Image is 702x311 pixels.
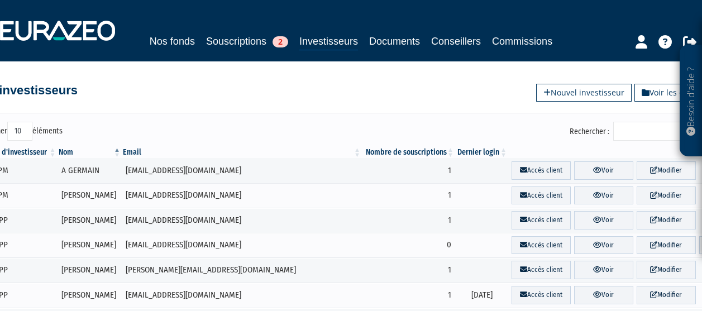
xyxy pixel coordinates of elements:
a: Modifier [637,261,696,279]
a: Documents [369,34,420,49]
a: Accès client [512,261,571,279]
a: Modifier [637,286,696,304]
td: [EMAIL_ADDRESS][DOMAIN_NAME] [122,183,362,208]
a: Accès client [512,286,571,304]
td: [PERSON_NAME] [58,233,122,258]
td: 1 [362,208,455,233]
th: Nombre de souscriptions : activer pour trier la colonne par ordre croissant [362,147,455,158]
a: Accès client [512,161,571,180]
td: 0 [362,233,455,258]
a: Voir [574,186,633,205]
a: Investisseurs [299,34,358,51]
td: [DATE] [455,283,508,308]
td: [PERSON_NAME] [58,183,122,208]
a: Voir [574,211,633,229]
a: Nos fonds [150,34,195,49]
td: 1 [362,183,455,208]
a: Commissions [492,34,552,49]
td: A GERMAIN [58,158,122,183]
a: Nouvel investisseur [536,84,632,102]
a: Voir [574,286,633,304]
a: Modifier [637,161,696,180]
td: [PERSON_NAME] [58,208,122,233]
span: 2 [273,36,288,47]
td: [EMAIL_ADDRESS][DOMAIN_NAME] [122,158,362,183]
td: [EMAIL_ADDRESS][DOMAIN_NAME] [122,208,362,233]
a: Accès client [512,186,571,205]
td: 1 [362,158,455,183]
td: 1 [362,257,455,283]
th: Nom : activer pour trier la colonne par ordre d&eacute;croissant [58,147,122,158]
th: Dernier login : activer pour trier la colonne par ordre croissant [455,147,508,158]
a: Souscriptions2 [206,34,288,49]
a: Modifier [637,211,696,229]
a: Modifier [637,186,696,205]
td: [PERSON_NAME] [58,257,122,283]
td: 1 [362,283,455,308]
a: Voir [574,161,633,180]
a: Modifier [637,236,696,255]
td: [EMAIL_ADDRESS][DOMAIN_NAME] [122,283,362,308]
td: [EMAIL_ADDRESS][DOMAIN_NAME] [122,233,362,258]
a: Voir [574,261,633,279]
select: Afficheréléments [7,122,32,141]
p: Besoin d'aide ? [685,51,698,151]
a: Accès client [512,236,571,255]
th: Email : activer pour trier la colonne par ordre croissant [122,147,362,158]
a: Voir [574,236,633,255]
td: [PERSON_NAME][EMAIL_ADDRESS][DOMAIN_NAME] [122,257,362,283]
a: Conseillers [431,34,481,49]
td: [PERSON_NAME] [58,283,122,308]
a: Accès client [512,211,571,229]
